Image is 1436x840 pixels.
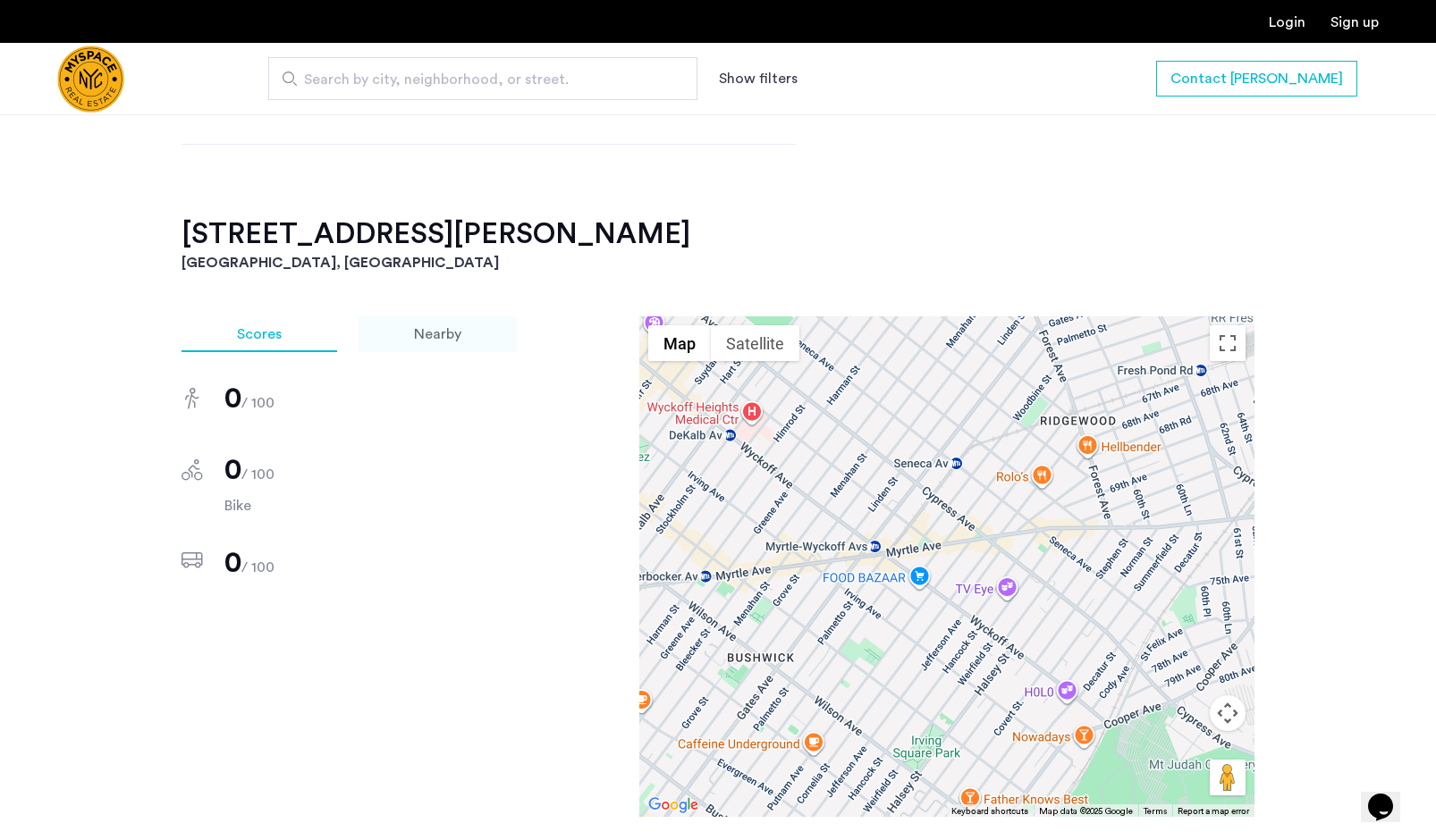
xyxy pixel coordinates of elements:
span: Map data ©2025 Google [1039,807,1133,816]
iframe: chat widget [1361,769,1418,822]
span: / 100 [241,467,275,482]
span: 0 [224,456,241,484]
span: Scores [237,327,282,341]
button: Show street map [648,325,711,361]
span: Search by city, neighborhood, or street. [304,69,647,90]
button: Keyboard shortcuts [951,805,1028,818]
img: Google [644,794,703,817]
img: score [182,459,203,481]
h3: [GEOGRAPHIC_DATA], [GEOGRAPHIC_DATA] [182,252,1254,273]
img: score [182,552,203,568]
span: Nearby [414,327,461,341]
span: 0 [224,384,241,413]
span: / 100 [241,396,275,410]
a: Registration [1330,15,1379,29]
a: Open this area in Google Maps (opens a new window) [644,794,703,817]
button: Map camera controls [1210,695,1246,731]
button: button [1156,61,1357,97]
span: Contact [PERSON_NAME] [1170,68,1343,89]
span: Bike [224,495,517,517]
input: Apartment Search [268,57,697,100]
button: Drag Pegman onto the map to open Street View [1210,760,1246,795]
button: Show or hide filters [719,68,798,89]
span: 0 [224,549,241,577]
h2: [STREET_ADDRESS][PERSON_NAME] [182,216,1254,252]
a: Cazamio Logo [57,46,124,113]
a: Terms (opens in new tab) [1144,805,1167,818]
button: Toggle fullscreen view [1210,325,1246,361]
img: score [185,388,199,409]
span: / 100 [241,560,275,575]
a: Login [1269,15,1305,29]
a: Report a map error [1178,805,1249,818]
button: Show satellite imagery [711,325,799,361]
img: logo [57,46,124,113]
